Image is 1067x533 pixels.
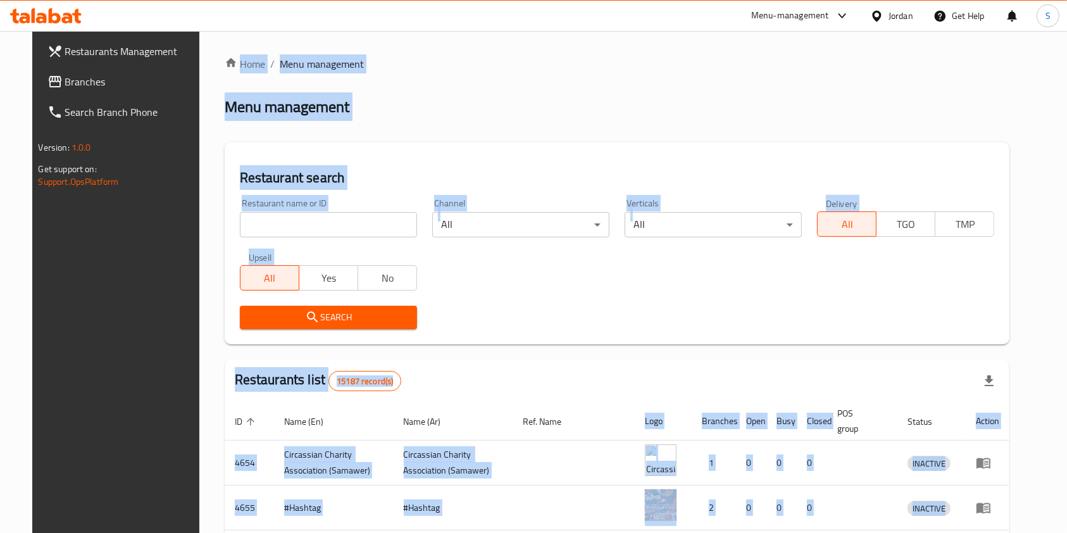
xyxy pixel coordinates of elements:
li: / [270,56,275,72]
td: 0 [736,441,766,486]
span: Branches [65,74,201,89]
div: Menu [976,500,999,515]
div: Menu-management [751,8,829,23]
nav: breadcrumb [225,56,1010,72]
td: 0 [736,486,766,530]
th: Logo [635,402,692,441]
span: 1.0.0 [72,139,91,156]
span: No [363,269,412,287]
th: Open [736,402,766,441]
td: ​Circassian ​Charity ​Association​ (Samawer) [274,441,394,486]
span: Yes [304,269,353,287]
span: INACTIVE [908,456,951,471]
td: 2 [692,486,736,530]
button: All [817,211,877,237]
span: All [823,215,871,234]
td: #Hashtag [274,486,394,530]
span: Search Branch Phone [65,104,201,120]
span: INACTIVE [908,501,951,516]
span: Get support on: [39,161,97,177]
td: 0 [766,441,797,486]
span: Version: [39,139,70,156]
th: Busy [766,402,797,441]
label: Upsell [249,253,272,261]
span: Status [908,414,949,429]
div: Export file [974,366,1004,396]
span: All [246,269,294,287]
img: ​Circassian ​Charity ​Association​ (Samawer) [645,444,677,476]
td: #Hashtag [394,486,513,530]
button: TMP [935,211,994,237]
td: 4654 [225,441,274,486]
span: Menu management [280,56,364,72]
span: ID [235,414,259,429]
button: No [358,265,417,291]
span: TMP [940,215,989,234]
h2: Restaurants list [235,370,402,391]
span: TGO [882,215,930,234]
h2: Menu management [225,97,349,117]
td: 0 [797,441,827,486]
span: 15187 record(s) [329,375,401,387]
img: #Hashtag [645,489,677,521]
span: POS group [837,406,883,436]
td: 1 [692,441,736,486]
a: Restaurants Management [37,36,211,66]
a: Home [225,56,265,72]
h2: Restaurant search [240,168,995,187]
a: Search Branch Phone [37,97,211,127]
span: Name (En) [284,414,340,429]
button: TGO [876,211,935,237]
th: Branches [692,402,736,441]
td: 0 [797,486,827,530]
label: Delivery [826,199,858,208]
div: Total records count [328,371,401,391]
td: ​Circassian ​Charity ​Association​ (Samawer) [394,441,513,486]
span: Ref. Name [523,414,578,429]
span: Name (Ar) [404,414,458,429]
div: INACTIVE [908,456,951,471]
div: All [625,212,802,237]
th: Closed [797,402,827,441]
span: Search [250,310,407,325]
input: Search for restaurant name or ID.. [240,212,417,237]
button: Yes [299,265,358,291]
td: 0 [766,486,797,530]
div: INACTIVE [908,501,951,516]
div: All [432,212,609,237]
span: Restaurants Management [65,44,201,59]
td: 4655 [225,486,274,530]
div: Jordan [889,9,913,23]
th: Action [966,402,1009,441]
div: Menu [976,455,999,470]
a: Branches [37,66,211,97]
a: Support.OpsPlatform [39,173,119,190]
span: S [1045,9,1051,23]
button: All [240,265,299,291]
button: Search [240,306,417,329]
